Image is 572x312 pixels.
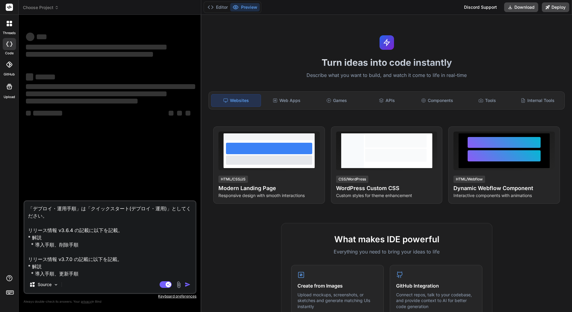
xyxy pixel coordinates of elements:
[37,34,46,39] span: ‌
[175,281,182,288] img: attachment
[26,52,153,57] span: ‌
[262,94,311,107] div: Web Apps
[453,176,485,183] div: HTML/Webflow
[4,94,15,100] label: Upload
[5,51,14,56] label: code
[312,94,361,107] div: Games
[211,94,261,107] div: Websites
[4,72,15,77] label: GitHub
[542,2,569,12] button: Deploy
[297,292,377,310] p: Upload mockups, screenshots, or sketches and generate matching UIs instantly
[218,184,320,193] h4: Modern Landing Page
[26,45,167,49] span: ‌
[185,282,191,288] img: icon
[291,233,482,246] h2: What makes IDE powerful
[362,94,411,107] div: APIs
[453,184,555,193] h4: Dynamic Webflow Component
[26,73,33,81] span: ‌
[26,99,138,103] span: ‌
[336,193,437,199] p: Custom styles for theme enhancement
[26,111,31,116] span: ‌
[336,184,437,193] h4: WordPress Custom CSS
[81,300,92,303] span: privacy
[36,75,55,79] span: ‌
[24,294,196,299] p: Keyboard preferences
[230,3,260,11] button: Preview
[218,193,320,199] p: Responsive design with smooth interactions
[336,176,368,183] div: CSS/WordPress
[38,282,52,288] p: Source
[33,111,62,116] span: ‌
[26,33,34,41] span: ‌
[413,94,462,107] div: Components
[205,72,568,79] p: Describe what you want to build, and watch it come to life in real-time
[53,282,59,287] img: Pick Models
[453,193,555,199] p: Interactive components with animations
[504,2,538,12] button: Download
[24,299,196,304] p: Always double-check its answers. Your in Bind
[396,292,476,310] p: Connect repos, talk to your codebase, and provide context to AI for better code generation
[26,84,195,89] span: ‌
[205,57,568,68] h1: Turn ideas into code instantly
[291,248,482,255] p: Everything you need to bring your ideas to life
[396,282,476,289] h4: GitHub Integration
[169,111,173,116] span: ‌
[218,176,248,183] div: HTML/CSS/JS
[23,5,59,11] span: Choose Project
[24,201,195,276] textarea: 「デプロイ・運用手順」は「クイックスタート(デプロイ・運用)」としてください。 リリース情報 v3.6.4 の記載に以下を記載。 * 解説 * 導入手順、削除手順 リリース情報 v3.7.0 の...
[205,3,230,11] button: Editor
[177,111,182,116] span: ‌
[186,111,190,116] span: ‌
[3,30,16,36] label: threads
[513,94,562,107] div: Internal Tools
[463,94,512,107] div: Tools
[460,2,500,12] div: Discord Support
[297,282,377,289] h4: Create from Images
[26,91,167,96] span: ‌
